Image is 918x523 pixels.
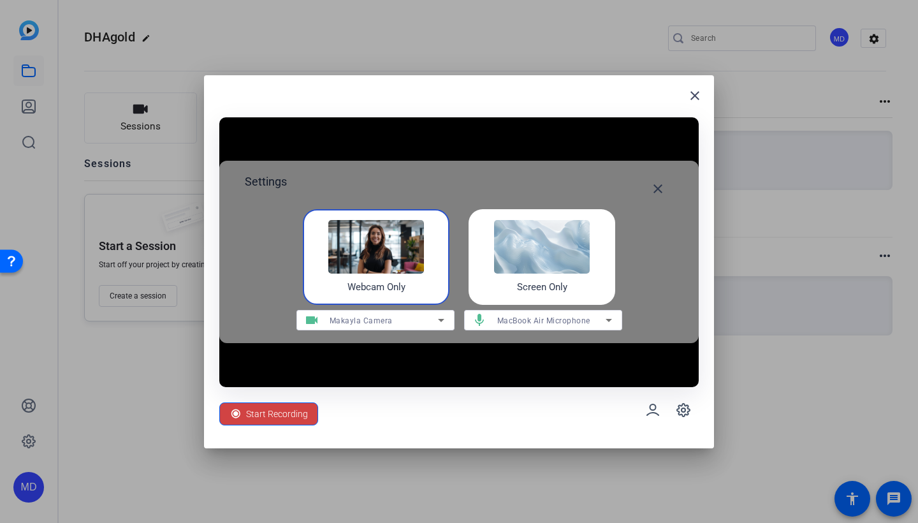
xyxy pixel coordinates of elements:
[687,88,703,103] mat-icon: close
[246,402,308,426] span: Start Recording
[328,220,424,274] img: self-record-webcam.png
[497,316,590,325] span: MacBook Air Microphone
[347,280,405,295] h4: Webcam Only
[464,313,495,328] mat-icon: mic
[330,316,393,325] span: Makayla Camera
[517,280,567,295] h4: Screen Only
[494,220,590,274] img: self-record-screen.png
[296,313,327,328] mat-icon: videocam
[245,173,287,204] h2: Settings
[650,181,666,196] mat-icon: close
[219,402,318,425] button: Start Recording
